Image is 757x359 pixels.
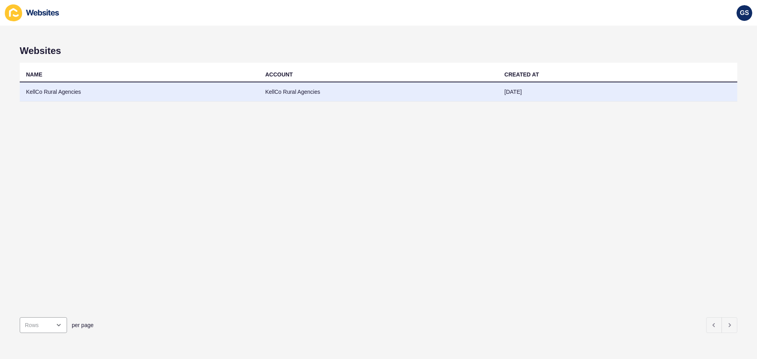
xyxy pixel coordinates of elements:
[26,71,42,78] div: NAME
[20,45,737,56] h1: Websites
[259,82,498,102] td: KellCo Rural Agencies
[265,71,293,78] div: ACCOUNT
[740,9,749,17] span: GS
[498,82,737,102] td: [DATE]
[20,317,67,333] div: open menu
[20,82,259,102] td: KellCo Rural Agencies
[72,321,93,329] span: per page
[504,71,539,78] div: CREATED AT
